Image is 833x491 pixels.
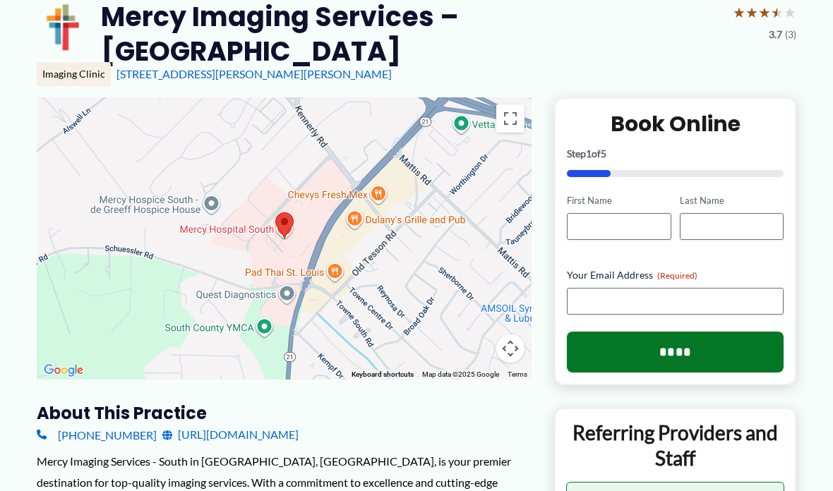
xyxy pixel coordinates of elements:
[785,25,796,44] span: (3)
[567,149,784,159] p: Step of
[508,370,527,378] a: Terms (opens in new tab)
[37,424,157,445] a: [PHONE_NUMBER]
[40,361,87,380] img: Google
[567,194,671,207] label: First Name
[37,402,532,424] h3: About this practice
[567,268,784,282] label: Your Email Address
[566,420,784,471] p: Referring Providers and Staff
[352,370,414,380] button: Keyboard shortcuts
[680,194,784,207] label: Last Name
[496,104,525,133] button: Toggle fullscreen view
[116,67,392,80] a: [STREET_ADDRESS][PERSON_NAME][PERSON_NAME]
[37,62,111,86] div: Imaging Clinic
[40,361,87,380] a: Open this area in Google Maps (opens a new window)
[162,424,299,445] a: [URL][DOMAIN_NAME]
[586,147,592,159] span: 1
[422,370,499,378] span: Map data ©2025 Google
[567,110,784,138] h2: Book Online
[657,270,697,281] span: (Required)
[496,334,525,363] button: Map camera controls
[601,147,606,159] span: 5
[769,25,782,44] span: 3.7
